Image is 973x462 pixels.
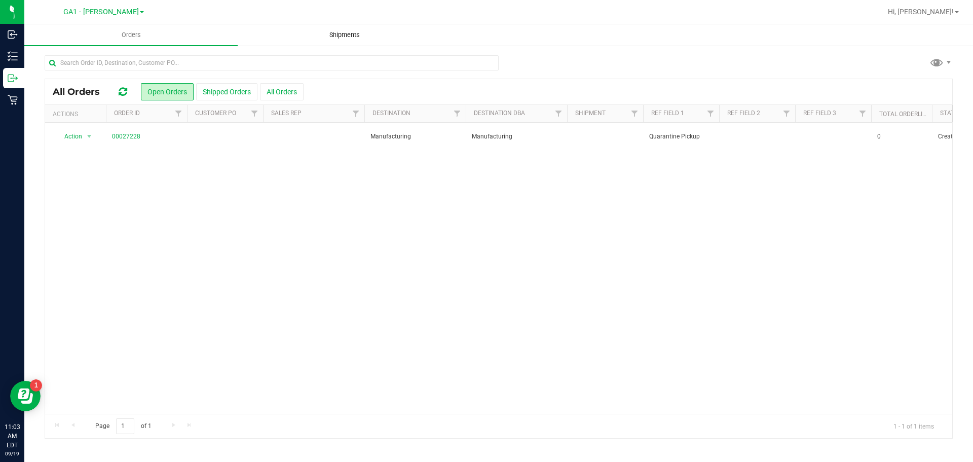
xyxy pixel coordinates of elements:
span: Action [55,129,83,144]
span: GA1 - [PERSON_NAME] [63,8,139,16]
inline-svg: Inbound [8,29,18,40]
a: Filter [550,105,567,122]
span: Hi, [PERSON_NAME]! [888,8,954,16]
a: Customer PO [195,110,236,117]
a: Filter [246,105,263,122]
span: Page of 1 [87,418,160,434]
a: Filter [702,105,719,122]
button: All Orders [260,83,304,100]
a: Ref Field 1 [651,110,684,117]
a: Shipment [575,110,606,117]
span: Quarantine Pickup [649,132,700,141]
a: Orders [24,24,238,46]
span: All Orders [53,86,110,97]
a: Filter [170,105,187,122]
div: Actions [53,111,102,118]
a: Sales Rep [271,110,302,117]
a: Destination [372,110,410,117]
p: 09/19 [5,450,20,457]
a: Filter [778,105,795,122]
a: Order ID [114,110,140,117]
p: 11:03 AM EDT [5,422,20,450]
a: Filter [348,105,364,122]
a: Filter [626,105,643,122]
span: Manufacturing [370,132,460,141]
span: Shipments [316,30,373,40]
span: Manufacturing [472,132,561,141]
iframe: Resource center unread badge [30,379,42,392]
a: Shipments [238,24,451,46]
a: Destination DBA [474,110,525,117]
button: Open Orders [141,83,194,100]
a: 00027228 [112,132,140,141]
a: Filter [854,105,871,122]
iframe: Resource center [10,381,41,411]
inline-svg: Inventory [8,51,18,61]
a: Filter [449,105,466,122]
input: 1 [116,418,134,434]
inline-svg: Retail [8,95,18,105]
span: 0 [877,132,881,141]
inline-svg: Outbound [8,73,18,83]
a: Ref Field 2 [727,110,760,117]
span: 1 - 1 of 1 items [885,418,942,434]
input: Search Order ID, Destination, Customer PO... [45,55,499,70]
a: Total Orderlines [879,111,934,118]
a: Ref Field 3 [803,110,836,117]
a: Status [940,110,962,117]
span: select [83,129,96,144]
button: Shipped Orders [196,83,257,100]
span: Orders [108,30,155,40]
